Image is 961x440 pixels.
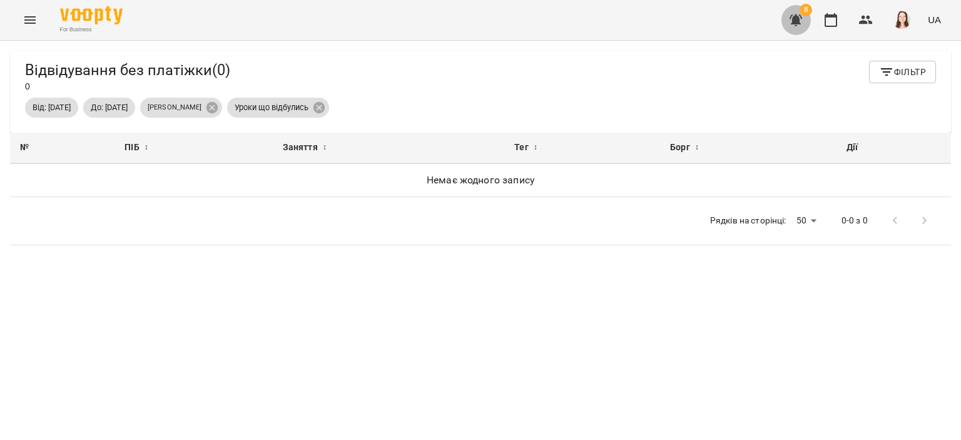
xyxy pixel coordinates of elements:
p: [PERSON_NAME] [148,103,201,113]
div: [PERSON_NAME] [140,98,222,118]
span: ↕ [323,140,327,155]
img: Voopty Logo [60,6,123,24]
span: Від: [DATE] [25,102,78,113]
span: Фільтр [879,64,926,79]
button: Фільтр [869,61,936,83]
span: Уроки що відбулись [227,102,316,113]
div: 0 [25,61,230,93]
span: ↕ [145,140,148,155]
span: Заняття [283,140,318,155]
div: № [20,140,104,155]
h6: Немає жодного запису [20,171,941,189]
div: Дії [847,140,941,155]
span: For Business [60,26,123,34]
button: UA [923,8,946,31]
div: Уроки що відбулись [227,98,329,118]
span: 8 [800,4,812,16]
span: ↕ [695,140,699,155]
img: 83b29030cd47969af3143de651fdf18c.jpg [893,11,910,29]
button: Menu [15,5,45,35]
span: ↕ [534,140,537,155]
span: ПІБ [125,140,139,155]
p: Рядків на сторінці: [710,215,786,227]
p: 0-0 з 0 [842,215,868,227]
span: UA [928,13,941,26]
span: Тег [514,140,528,155]
div: 50 [791,212,821,230]
span: Борг [670,140,690,155]
h5: Відвідування без платіжки ( 0 ) [25,61,230,80]
span: До: [DATE] [83,102,135,113]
